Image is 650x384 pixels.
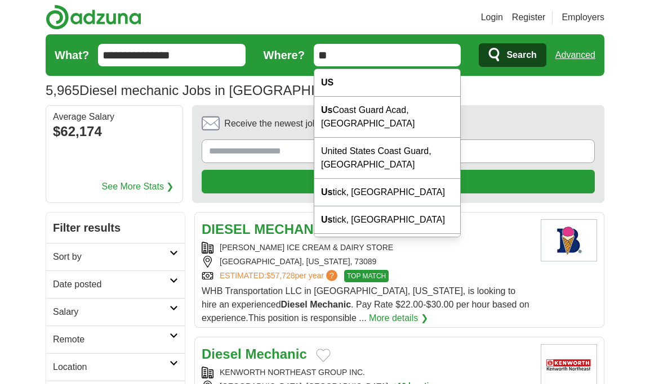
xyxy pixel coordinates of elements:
h2: Remote [53,333,170,346]
a: Advanced [555,44,595,66]
button: Search [479,43,546,67]
a: Date posted [46,270,185,298]
a: Sort by [46,243,185,270]
a: DIESEL MECHANIC [202,222,327,237]
a: Location [46,353,185,381]
label: Where? [264,47,305,64]
div: tick, [GEOGRAPHIC_DATA] [314,179,461,206]
div: $62,174 [53,121,176,142]
img: Adzuna logo [46,4,141,30]
span: Search [506,44,536,66]
strong: DIESEL [202,222,251,237]
h2: Location [53,360,170,374]
a: ESTIMATED:$57,728per year? [220,270,340,282]
a: Salary [46,298,185,326]
a: Register [512,11,546,24]
div: United States Coast Guard, [GEOGRAPHIC_DATA] [314,138,461,179]
strong: Mechanic [245,346,306,362]
button: Add to favorite jobs [316,349,331,362]
div: KENWORTH NORTHEAST GROUP INC. [202,367,532,378]
h1: Diesel mechanic Jobs in [GEOGRAPHIC_DATA] [46,83,369,98]
span: TOP MATCH [344,270,389,282]
h2: Sort by [53,250,170,264]
h2: Salary [53,305,170,319]
div: tick, [GEOGRAPHIC_DATA] [314,206,461,234]
button: Create alert [202,170,595,193]
span: Receive the newest jobs for this search : [224,117,417,130]
strong: Diesel [281,300,308,309]
strong: MECHANIC [254,222,327,237]
div: Average Salary [53,112,176,121]
a: [PERSON_NAME] ICE CREAM & DAIRY STORE [220,243,393,252]
strong: Diesel [202,346,242,362]
strong: Us [321,215,332,224]
span: WHB Transportation LLC in [GEOGRAPHIC_DATA], [US_STATE], is looking to hire an experienced . Pay ... [202,286,529,323]
a: Login [481,11,503,24]
span: $57,728 [266,271,295,280]
div: Coast Guard Acad, [GEOGRAPHIC_DATA] [314,97,461,138]
a: Remote [46,326,185,353]
a: See More Stats ❯ [102,180,174,193]
a: More details ❯ [369,311,428,325]
label: What? [55,47,89,64]
a: Employers [562,11,604,24]
span: 5,965 [46,80,79,101]
h2: Filter results [46,213,185,243]
h2: Date posted [53,278,170,291]
div: [GEOGRAPHIC_DATA], [US_STATE], 73089 [202,256,532,268]
strong: US [321,78,333,87]
strong: Us [321,187,332,197]
strong: Mechanic [310,300,351,309]
span: ? [326,270,337,281]
strong: Us [321,105,332,115]
div: Urbanización ubal, [GEOGRAPHIC_DATA] [314,234,461,275]
a: Diesel Mechanic [202,346,307,362]
img: Braum's Ice Cream & Dairy Store logo [541,219,597,261]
